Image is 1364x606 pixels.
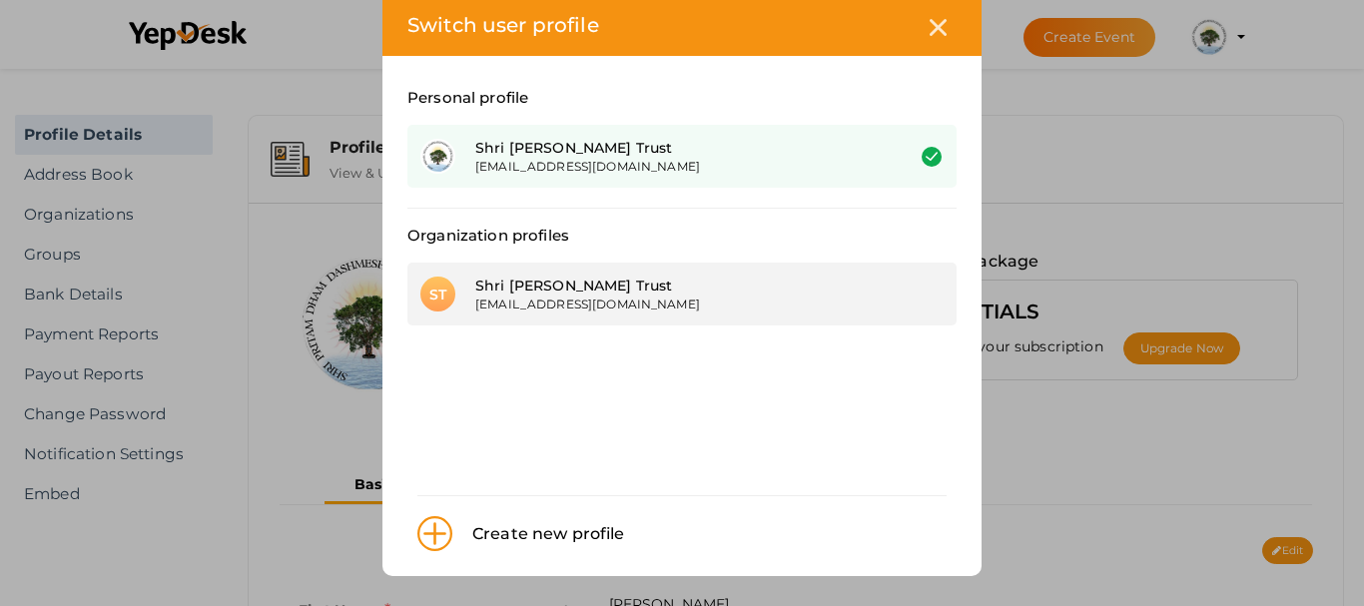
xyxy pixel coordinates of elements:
img: G9O6BJYJ_small.png [420,139,455,174]
div: [EMAIL_ADDRESS][DOMAIN_NAME] [475,296,874,312]
div: Shri [PERSON_NAME] Trust [475,138,874,158]
label: Switch user profile [407,9,599,41]
div: Shri [PERSON_NAME] Trust [475,276,874,296]
div: ST [420,277,455,311]
div: Create new profile [452,521,625,547]
img: plus.svg [417,516,452,551]
label: Organization profiles [407,224,569,248]
img: success.svg [922,147,942,167]
div: [EMAIL_ADDRESS][DOMAIN_NAME] [475,158,874,175]
label: Personal profile [407,86,528,110]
